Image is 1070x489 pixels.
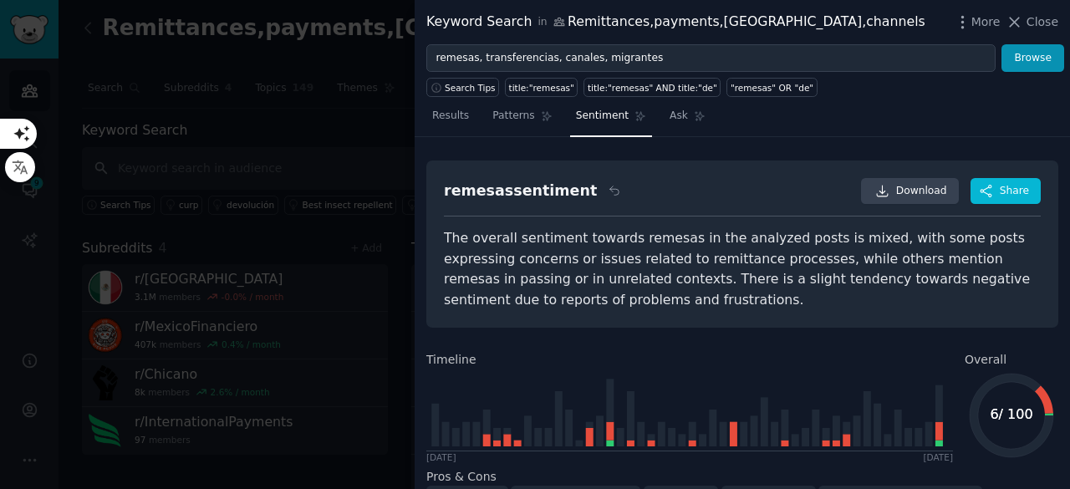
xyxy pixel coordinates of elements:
span: Share [1000,184,1029,199]
text: 6 / 100 [990,406,1032,422]
a: Download [861,178,959,205]
div: title:"remesas" [509,82,574,94]
div: [DATE] [923,451,953,463]
span: Timeline [426,351,476,369]
a: "remesas" OR "de" [726,78,817,97]
div: title:"remesas" AND title:"de" [588,82,717,94]
a: title:"remesas" [505,78,578,97]
span: Results [432,109,469,124]
input: Try a keyword related to your business [426,44,996,73]
button: Close [1006,13,1058,31]
a: Patterns [487,103,558,137]
span: Patterns [492,109,534,124]
span: Search Tips [445,82,496,94]
div: The overall sentiment towards remesas in the analyzed posts is mixed, with some posts expressing ... [444,228,1041,310]
span: Download [896,184,947,199]
span: Ask [670,109,688,124]
div: "remesas" OR "de" [731,82,813,94]
div: remesas sentiment [444,181,597,201]
span: Overall [965,351,1006,369]
span: Sentiment [576,109,629,124]
button: Share [971,178,1041,205]
span: More [971,13,1001,31]
span: in [538,15,547,30]
button: Search Tips [426,78,499,97]
button: Browse [1001,44,1064,73]
a: Sentiment [570,103,652,137]
div: Keyword Search Remittances,payments,[GEOGRAPHIC_DATA],channels [426,12,925,33]
a: Ask [664,103,711,137]
div: [DATE] [426,451,456,463]
span: Pros & Cons [426,470,497,483]
a: title:"remesas" AND title:"de" [583,78,721,97]
button: More [954,13,1001,31]
a: Results [426,103,475,137]
span: Close [1027,13,1058,31]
